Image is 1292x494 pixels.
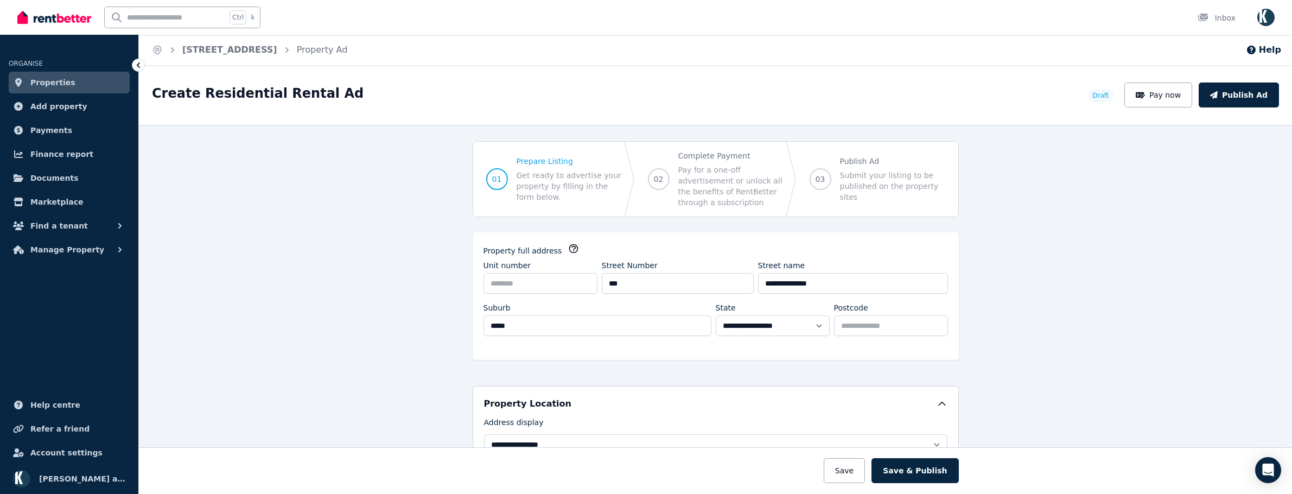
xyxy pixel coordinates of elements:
span: Refer a friend [30,422,90,435]
a: Account settings [9,442,130,464]
span: Manage Property [30,243,104,256]
span: Marketplace [30,195,83,208]
h1: Create Residential Rental Ad [152,85,364,102]
label: Street Number [602,260,658,271]
span: Ctrl [230,10,246,24]
span: 03 [816,174,825,185]
span: Complete Payment [678,150,784,161]
span: 01 [492,174,502,185]
span: Payments [30,124,72,137]
span: Add property [30,100,87,113]
span: Prepare Listing [517,156,622,167]
a: Payments [9,119,130,141]
a: Help centre [9,394,130,416]
nav: Breadcrumb [139,35,360,65]
a: Property Ad [297,45,348,55]
span: Draft [1092,91,1109,100]
div: Inbox [1198,12,1236,23]
a: Marketplace [9,191,130,213]
span: Help centre [30,398,80,411]
button: Manage Property [9,239,130,261]
button: Save [824,458,865,483]
button: Publish Ad [1199,83,1279,107]
nav: Progress [473,141,959,217]
label: Suburb [483,302,511,313]
span: Pay for a one-off advertisement or unlock all the benefits of RentBetter through a subscription [678,164,784,208]
button: Find a tenant [9,215,130,237]
div: Open Intercom Messenger [1255,457,1281,483]
h5: Property Location [484,397,571,410]
img: Omid Ferdowsian as trustee for The Ferdowsian Trust [1257,9,1275,26]
span: Get ready to advertise your property by filling in the form below. [517,170,622,202]
label: State [716,302,736,313]
label: Street name [758,260,805,271]
span: Account settings [30,446,103,459]
label: Address display [484,417,544,432]
a: Properties [9,72,130,93]
span: Submit your listing to be published on the property sites [840,170,945,202]
img: Omid Ferdowsian as trustee for The Ferdowsian Trust [13,470,30,487]
label: Property full address [483,245,562,256]
button: Pay now [1124,83,1193,107]
label: Postcode [834,302,868,313]
img: RentBetter [17,9,91,26]
a: [STREET_ADDRESS] [182,45,277,55]
button: Save & Publish [871,458,958,483]
a: Refer a friend [9,418,130,440]
button: Help [1246,43,1281,56]
span: Publish Ad [840,156,945,167]
span: ORGANISE [9,60,43,67]
span: 02 [654,174,664,185]
label: Unit number [483,260,531,271]
a: Add property [9,96,130,117]
span: k [251,13,254,22]
span: Finance report [30,148,93,161]
span: Find a tenant [30,219,88,232]
span: Properties [30,76,75,89]
span: Documents [30,172,79,185]
span: [PERSON_NAME] as trustee for The Ferdowsian Trust [39,472,125,485]
a: Documents [9,167,130,189]
a: Finance report [9,143,130,165]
